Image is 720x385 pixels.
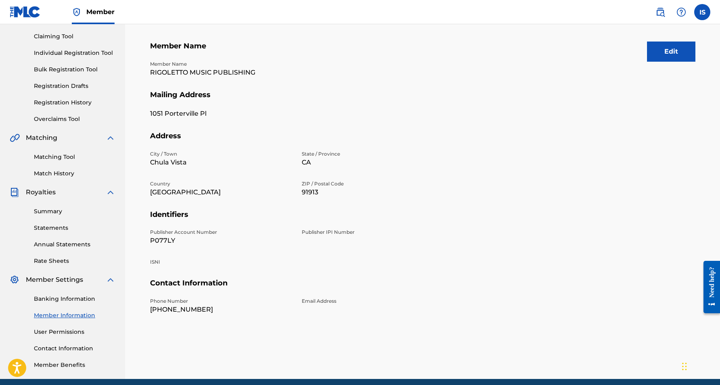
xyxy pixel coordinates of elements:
[150,279,695,298] h5: Contact Information
[34,344,115,353] a: Contact Information
[34,311,115,320] a: Member Information
[34,257,115,265] a: Rate Sheets
[150,298,292,305] p: Phone Number
[34,207,115,216] a: Summary
[150,210,695,229] h5: Identifiers
[34,169,115,178] a: Match History
[34,240,115,249] a: Annual Statements
[34,98,115,107] a: Registration History
[86,7,115,17] span: Member
[302,158,444,167] p: CA
[10,275,19,285] img: Member Settings
[26,187,56,197] span: Royalties
[150,187,292,197] p: [GEOGRAPHIC_DATA]
[150,68,292,77] p: RIGOLETTO MUSIC PUBLISHING
[150,258,292,266] p: ISNI
[302,187,444,197] p: 91913
[697,253,720,322] iframe: Resource Center
[34,82,115,90] a: Registration Drafts
[302,180,444,187] p: ZIP / Postal Code
[26,275,83,285] span: Member Settings
[34,32,115,41] a: Claiming Tool
[150,150,292,158] p: City / Town
[34,328,115,336] a: User Permissions
[106,275,115,285] img: expand
[34,65,115,74] a: Bulk Registration Tool
[302,298,444,305] p: Email Address
[694,4,710,20] div: User Menu
[10,187,19,197] img: Royalties
[150,90,695,109] h5: Mailing Address
[34,224,115,232] a: Statements
[150,305,292,314] p: [PHONE_NUMBER]
[72,7,81,17] img: Top Rightsholder
[680,346,720,385] iframe: Chat Widget
[302,150,444,158] p: State / Province
[150,60,292,68] p: Member Name
[150,180,292,187] p: Country
[10,6,41,18] img: MLC Logo
[150,109,292,119] p: 1051 Porterville Pl
[302,229,444,236] p: Publisher IPI Number
[647,42,695,62] button: Edit
[26,133,57,143] span: Matching
[682,354,687,379] div: Drag
[106,187,115,197] img: expand
[34,115,115,123] a: Overclaims Tool
[652,4,668,20] a: Public Search
[676,7,686,17] img: help
[673,4,689,20] div: Help
[34,295,115,303] a: Banking Information
[150,229,292,236] p: Publisher Account Number
[106,133,115,143] img: expand
[150,42,695,60] h5: Member Name
[655,7,665,17] img: search
[34,361,115,369] a: Member Benefits
[150,236,292,246] p: P077LY
[34,49,115,57] a: Individual Registration Tool
[34,153,115,161] a: Matching Tool
[150,158,292,167] p: Chula Vista
[150,131,695,150] h5: Address
[10,133,20,143] img: Matching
